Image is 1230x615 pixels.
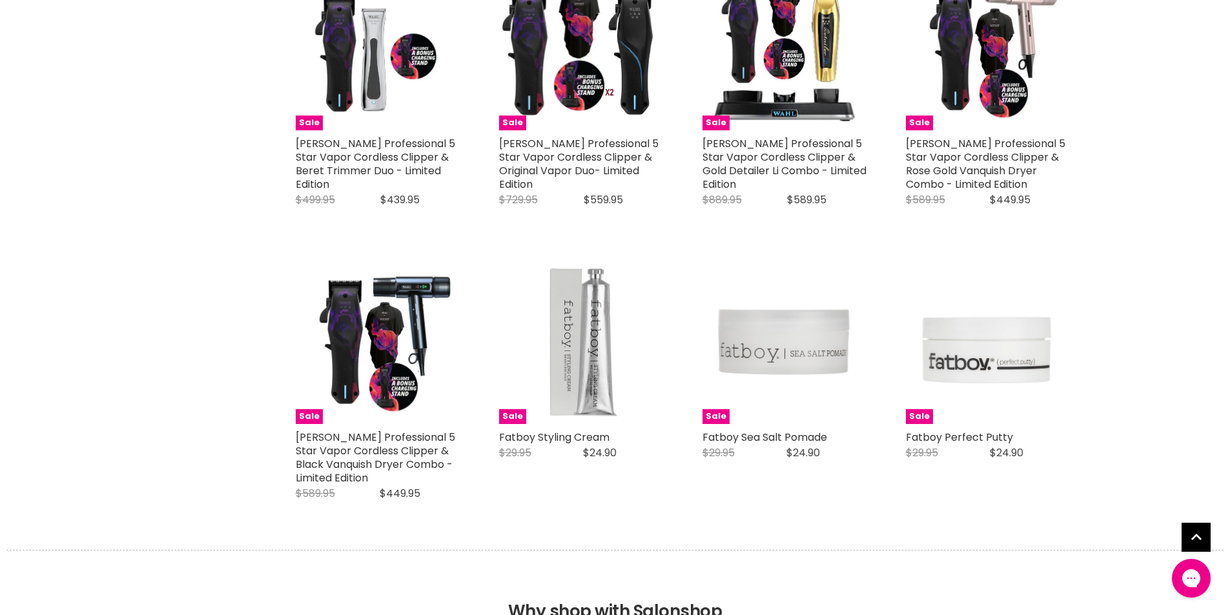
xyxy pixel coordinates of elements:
[499,259,664,424] a: Fatboy Styling Cream Sale
[296,136,455,192] a: [PERSON_NAME] Professional 5 Star Vapor Cordless Clipper & Beret Trimmer Duo - Limited Edition
[380,192,420,207] span: $439.95
[906,259,1071,424] a: Fatboy Perfect Putty Sale
[296,192,335,207] span: $499.95
[499,136,659,192] a: [PERSON_NAME] Professional 5 Star Vapor Cordless Clipper & Original Vapor Duo- Limited Edition
[499,430,610,445] a: Fatboy Styling Cream
[702,192,742,207] span: $889.95
[702,259,867,424] a: Fatboy Sea Salt Pomade Sale
[499,192,538,207] span: $729.95
[906,409,933,424] span: Sale
[702,116,730,130] span: Sale
[906,116,933,130] span: Sale
[499,445,531,460] span: $29.95
[1182,523,1211,552] a: Back to top
[702,136,866,192] a: [PERSON_NAME] Professional 5 Star Vapor Cordless Clipper & Gold Detailer Li Combo - Limited Edition
[906,430,1013,445] a: Fatboy Perfect Putty
[380,486,420,501] span: $449.95
[906,259,1071,424] img: Fatboy Perfect Putty
[787,192,826,207] span: $589.95
[906,445,938,460] span: $29.95
[990,445,1023,460] span: $24.90
[296,259,460,424] img: Wahl Professional 5 Star Vapor Cordless Clipper & Black Vanquish Dryer Combo - Limited Edition
[1182,523,1211,556] span: Back to top
[296,116,323,130] span: Sale
[499,116,526,130] span: Sale
[499,409,526,424] span: Sale
[583,445,617,460] span: $24.90
[702,445,735,460] span: $29.95
[702,259,867,424] img: Fatboy Sea Salt Pomade
[584,192,623,207] span: $559.95
[990,192,1030,207] span: $449.95
[296,486,335,501] span: $589.95
[296,259,460,424] a: Wahl Professional 5 Star Vapor Cordless Clipper & Black Vanquish Dryer Combo - Limited Edition Sale
[1165,554,1217,602] iframe: Gorgias live chat messenger
[499,259,664,424] img: Fatboy Styling Cream
[702,430,827,445] a: Fatboy Sea Salt Pomade
[296,430,455,485] a: [PERSON_NAME] Professional 5 Star Vapor Cordless Clipper & Black Vanquish Dryer Combo - Limited E...
[906,192,945,207] span: $589.95
[296,409,323,424] span: Sale
[906,136,1065,192] a: [PERSON_NAME] Professional 5 Star Vapor Cordless Clipper & Rose Gold Vanquish Dryer Combo - Limit...
[702,409,730,424] span: Sale
[786,445,820,460] span: $24.90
